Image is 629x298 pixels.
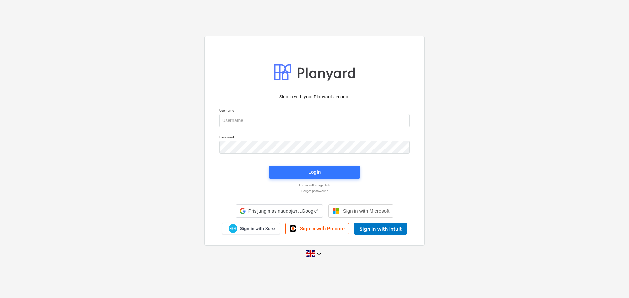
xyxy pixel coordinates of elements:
div: Prisijungimas naudojant „Google“ [236,204,323,218]
span: Prisijungimas naudojant „Google“ [248,208,319,214]
button: Login [269,166,360,179]
a: Log in with magic link [216,183,413,187]
input: Username [219,114,410,127]
a: Sign in with Xero [222,223,280,234]
img: Microsoft logo [333,208,339,214]
a: Forgot password? [216,189,413,193]
span: Sign in with Procore [300,226,345,232]
p: Sign in with your Planyard account [219,94,410,100]
i: keyboard_arrow_down [315,250,323,258]
img: Xero logo [229,224,237,233]
p: Username [219,108,410,114]
span: Sign in with Microsoft [343,208,390,214]
div: Login [308,168,321,176]
a: Sign in with Procore [285,223,349,234]
p: Password [219,135,410,141]
span: Sign in with Xero [240,226,275,232]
